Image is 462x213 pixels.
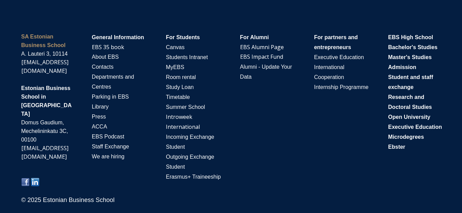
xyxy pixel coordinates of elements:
[92,104,109,110] span: Library
[166,173,221,180] a: Erasmus+ Traineeship
[314,54,364,60] span: Executive Education
[166,53,208,61] a: Students Intranet
[31,178,39,186] img: Share on linkedin
[21,58,68,75] a: [EMAIL_ADDRESS][DOMAIN_NAME]
[166,64,184,70] span: MyEBS
[166,133,214,150] a: Incoming Exchange Student
[166,174,221,180] span: Erasmus+ Traineeship
[21,197,115,203] span: © 2025 Estonian Business School
[314,83,368,91] a: Internship Programme
[166,34,200,40] span: For Students
[92,43,124,51] a: EBS 35 book
[92,154,125,159] span: We are hiring
[92,103,109,110] a: Library
[240,63,292,80] a: Alumni - Update Your Data
[388,34,433,40] span: EBS High School
[92,123,107,130] a: ACCA
[92,114,106,120] span: Press
[166,153,214,170] a: Outgoing Exchange Student
[166,63,184,71] a: MyEBS
[388,53,432,61] a: Master's Studies
[388,143,405,150] a: Ebster
[21,120,68,143] span: Domus Gaudium, Mechelininkatu 3C, 00100
[388,144,405,150] span: Ebster
[166,83,194,91] a: Study Loan
[388,94,432,110] span: Research and Doctoral Studies
[92,73,134,90] a: Departments and Centres
[92,93,129,100] a: Parking in EBS
[92,53,119,60] a: About EBS
[166,94,190,100] span: Timetable
[92,63,114,70] a: Contacts
[388,134,424,140] span: Microdegrees
[166,44,184,50] span: Canvas
[166,114,192,120] span: I
[166,134,214,150] span: Incoming Exchange Student
[240,34,269,40] span: For Alumni
[92,64,114,70] span: Contacts
[166,154,214,170] span: Outgoing Exchange Student
[166,54,208,60] span: Students Intranet
[314,63,344,81] a: International Cooperation
[168,113,192,121] a: ntroweek
[92,133,124,140] a: EBS Podcast
[166,104,205,110] span: Summer School
[21,144,68,160] a: [EMAIL_ADDRESS][DOMAIN_NAME]
[388,124,442,130] span: Executive Education
[388,44,437,50] span: Bachelor's Studies
[166,93,190,101] a: Timetable
[314,53,364,61] a: Executive Education
[388,54,432,60] span: Master's Studies
[92,74,134,90] span: Departments and Centres
[92,153,125,160] a: We are hiring
[166,124,200,130] span: I
[92,124,107,130] span: ACCA
[388,63,416,71] a: Admission
[168,123,200,131] a: nternational
[166,43,184,51] a: Canvas
[314,84,368,90] span: Internship Programme
[314,34,358,50] span: For partners and entrepreneurs
[388,93,432,111] a: Research and Doctoral Studies
[21,178,30,186] img: Share on facebook
[314,64,344,80] span: International Cooperation
[92,34,144,40] span: General Information
[240,64,292,80] span: Alumni - Update Your Data
[21,34,66,48] strong: SA Estonian Business School
[388,74,433,90] span: Student and staff exchange
[21,51,68,57] span: A. Lauteri 3, 10114
[92,143,129,150] a: Staff Exchange
[388,33,433,41] a: EBS High School
[92,144,129,149] span: Staff Exchange
[166,74,196,80] span: Room rental
[166,73,196,81] a: Room rental
[92,54,119,60] span: About EBS
[166,103,205,111] a: Summer School
[21,85,72,117] span: Estonian Business School in [GEOGRAPHIC_DATA]
[92,134,124,139] span: EBS Podcast
[92,94,129,100] span: Parking in EBS
[388,114,430,120] span: Open University
[92,113,106,120] a: Press
[166,84,194,90] span: Study Loan
[388,113,430,121] a: Open University
[388,43,437,51] a: Bachelor's Studies
[388,133,424,141] a: Microdegrees
[388,123,442,131] a: Executive Education
[240,43,284,51] a: EBS Alumni Page
[388,64,416,70] span: Admission
[240,53,283,60] a: EBS Impact Fund
[388,73,433,91] a: Student and staff exchange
